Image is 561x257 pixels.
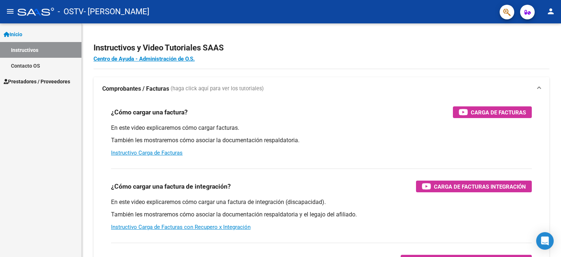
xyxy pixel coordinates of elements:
p: En este video explicaremos cómo cargar una factura de integración (discapacidad). [111,198,532,206]
span: (haga click aquí para ver los tutoriales) [171,85,264,93]
a: Centro de Ayuda - Administración de O.S. [93,56,195,62]
mat-expansion-panel-header: Comprobantes / Facturas (haga click aquí para ver los tutoriales) [93,77,549,101]
p: También les mostraremos cómo asociar la documentación respaldatoria y el legajo del afiliado. [111,211,532,219]
h2: Instructivos y Video Tutoriales SAAS [93,41,549,55]
h3: ¿Cómo cargar una factura? [111,107,188,117]
span: - [PERSON_NAME] [84,4,149,20]
button: Carga de Facturas [453,106,532,118]
mat-icon: person [546,7,555,16]
strong: Comprobantes / Facturas [102,85,169,93]
button: Carga de Facturas Integración [416,181,532,192]
span: Carga de Facturas Integración [434,182,526,191]
span: Prestadores / Proveedores [4,78,70,86]
span: Carga de Facturas [471,108,526,117]
p: También les mostraremos cómo asociar la documentación respaldatoria. [111,136,532,144]
div: Open Intercom Messenger [536,232,554,250]
a: Instructivo Carga de Facturas [111,150,183,156]
mat-icon: menu [6,7,15,16]
h3: ¿Cómo cargar una factura de integración? [111,181,231,192]
span: Inicio [4,30,22,38]
p: En este video explicaremos cómo cargar facturas. [111,124,532,132]
span: - OSTV [58,4,84,20]
a: Instructivo Carga de Facturas con Recupero x Integración [111,224,251,230]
